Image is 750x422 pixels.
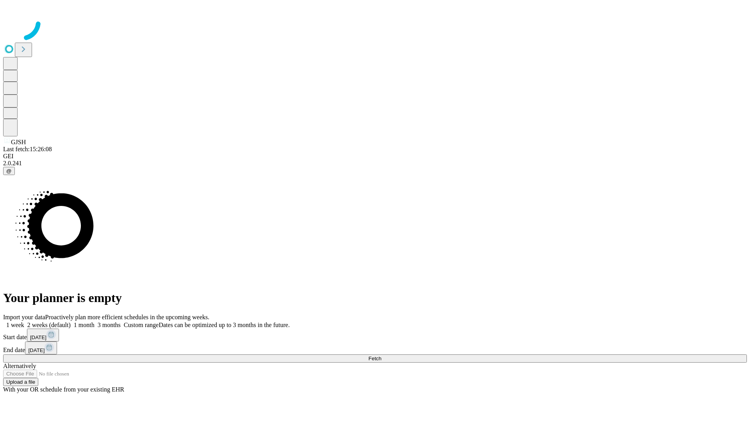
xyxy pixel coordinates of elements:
[3,153,747,160] div: GEI
[3,386,124,393] span: With your OR schedule from your existing EHR
[6,168,12,174] span: @
[3,354,747,363] button: Fetch
[11,139,26,145] span: GJSH
[74,322,95,328] span: 1 month
[3,291,747,305] h1: Your planner is empty
[3,363,36,369] span: Alternatively
[124,322,159,328] span: Custom range
[159,322,289,328] span: Dates can be optimized up to 3 months in the future.
[3,342,747,354] div: End date
[6,322,24,328] span: 1 week
[27,329,59,342] button: [DATE]
[3,167,15,175] button: @
[3,378,38,386] button: Upload a file
[98,322,121,328] span: 3 months
[3,314,45,320] span: Import your data
[3,146,52,152] span: Last fetch: 15:26:08
[30,334,46,340] span: [DATE]
[3,160,747,167] div: 2.0.241
[368,356,381,361] span: Fetch
[25,342,57,354] button: [DATE]
[28,347,45,353] span: [DATE]
[27,322,71,328] span: 2 weeks (default)
[45,314,209,320] span: Proactively plan more efficient schedules in the upcoming weeks.
[3,329,747,342] div: Start date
